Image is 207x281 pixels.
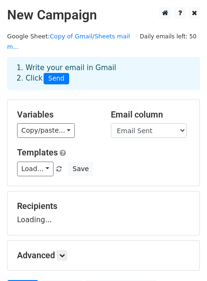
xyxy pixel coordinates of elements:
a: Copy/paste... [17,123,75,138]
div: Loading... [17,201,190,226]
h2: New Campaign [7,7,200,23]
a: Templates [17,147,58,157]
span: Send [44,73,69,84]
small: Google Sheet: [7,33,130,51]
h5: Advanced [17,250,190,261]
h5: Email column [111,109,190,120]
button: Save [68,162,93,176]
h5: Variables [17,109,97,120]
div: 1. Write your email in Gmail 2. Click [9,63,198,84]
a: Daily emails left: 50 [136,33,200,40]
span: Daily emails left: 50 [136,31,200,42]
h5: Recipients [17,201,190,211]
a: Load... [17,162,54,176]
a: Copy of Gmail/Sheets mail m... [7,33,130,51]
